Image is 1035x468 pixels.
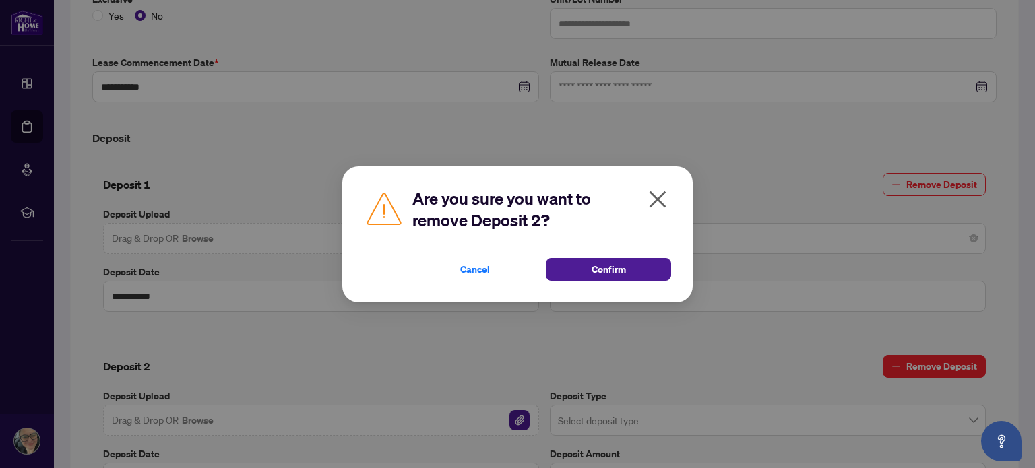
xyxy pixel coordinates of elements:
[546,258,671,281] button: Confirm
[647,189,668,210] span: close
[412,258,538,281] button: Cancel
[592,259,626,280] span: Confirm
[981,421,1022,461] button: Open asap
[412,188,671,231] h2: Are you sure you want to remove Deposit 2?
[460,259,490,280] span: Cancel
[364,188,404,228] img: Caution Icon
